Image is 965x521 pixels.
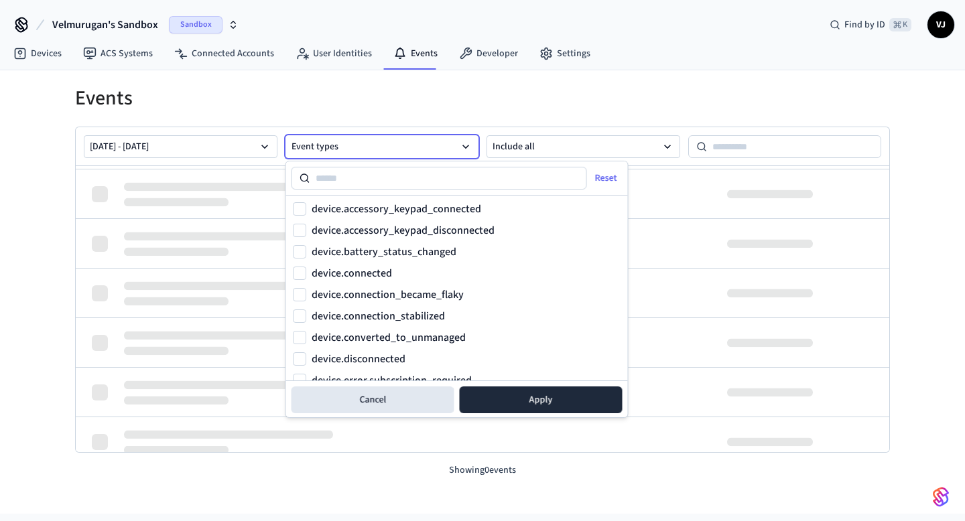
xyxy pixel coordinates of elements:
[164,42,285,66] a: Connected Accounts
[312,332,466,343] label: device.converted_to_unmanaged
[529,42,601,66] a: Settings
[933,486,949,508] img: SeamLogoGradient.69752ec5.svg
[75,86,890,110] h1: Events
[460,386,623,413] button: Apply
[75,463,890,477] p: Showing 0 events
[169,16,222,33] span: Sandbox
[285,135,479,158] button: Event types
[889,18,911,31] span: ⌘ K
[312,246,456,257] label: device.battery_status_changed
[487,135,680,158] button: Include all
[584,167,631,189] button: Reset
[312,311,445,321] label: device.connection_stabilized
[312,354,405,364] label: device.disconnected
[312,225,495,236] label: device.accessory_keypad_disconnected
[285,42,383,66] a: User Identities
[312,268,392,279] label: device.connected
[312,204,481,214] label: device.accessory_keypad_connected
[312,289,464,300] label: device.connection_became_flaky
[3,42,72,66] a: Devices
[312,375,472,386] label: device.error.subscription_required
[448,42,529,66] a: Developer
[929,13,953,37] span: VJ
[292,386,454,413] button: Cancel
[927,11,954,38] button: VJ
[819,13,922,37] div: Find by ID⌘ K
[52,17,158,33] span: Velmurugan's Sandbox
[84,135,277,158] button: [DATE] - [DATE]
[72,42,164,66] a: ACS Systems
[383,42,448,66] a: Events
[844,18,885,31] span: Find by ID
